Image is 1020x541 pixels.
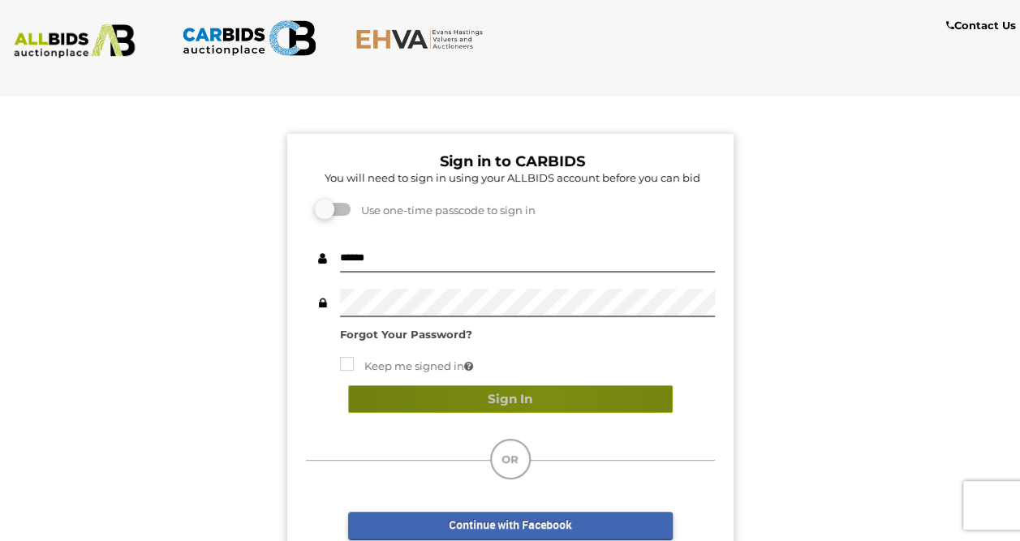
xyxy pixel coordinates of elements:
[440,152,585,170] b: Sign in to CARBIDS
[182,16,316,60] img: CARBIDS.com.au
[340,357,473,376] label: Keep me signed in
[7,24,142,58] img: ALLBIDS.com.au
[946,19,1016,32] b: Contact Us
[355,28,490,49] img: EHVA.com.au
[310,172,715,183] h5: You will need to sign in using your ALLBIDS account before you can bid
[340,328,472,341] a: Forgot Your Password?
[348,385,673,414] button: Sign In
[946,16,1020,35] a: Contact Us
[490,439,531,479] div: OR
[353,204,536,217] span: Use one-time passcode to sign in
[348,512,673,540] a: Continue with Facebook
